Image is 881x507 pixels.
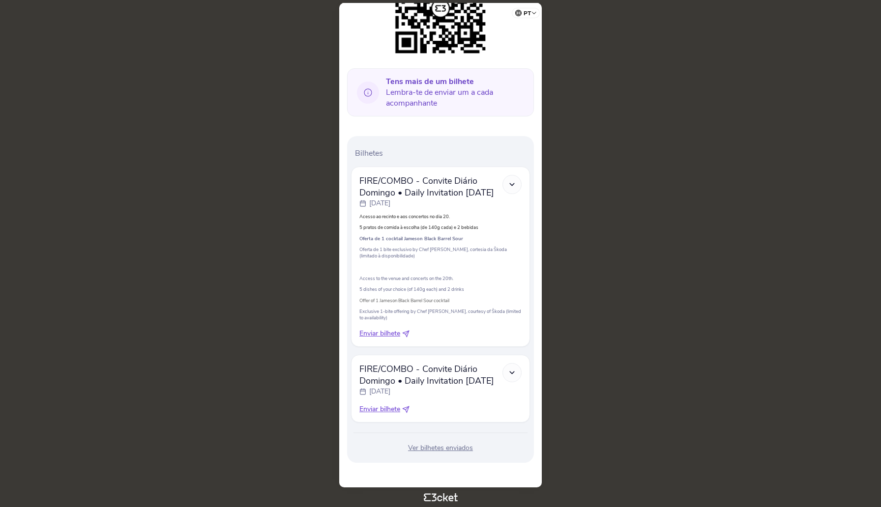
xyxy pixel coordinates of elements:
[359,363,502,387] span: FIRE/COMBO - Convite Diário Domingo • Daily Invitation [DATE]
[359,329,400,338] span: Enviar bilhete
[359,235,463,242] strong: Oferta de 1 cocktail Jameson Black Barrel Sour
[369,198,390,208] p: [DATE]
[386,76,526,109] span: Lembra-te de enviar um a cada acompanhante
[369,387,390,396] p: [DATE]
[359,297,449,304] span: Offer of 1 Jameson Black Barrel Sour cocktail
[351,443,530,453] div: Ver bilhetes enviados
[359,213,450,220] span: Acesso ao recinto e aos concertos no dia 20.
[386,76,474,87] b: Tens mais de um bilhete
[359,286,522,292] p: 5 dishes of your choice (of 140g each) and 2 drinks
[359,308,522,321] p: Exclusive 1-bite offering by Chef [PERSON_NAME], courtesy of Škoda (limited to availability)
[359,224,478,230] span: 5 pratos de comida à escolha (de 140g cada) e 2 bebidas
[359,175,502,198] span: FIRE/COMBO - Convite Diário Domingo • Daily Invitation [DATE]
[359,275,522,282] p: Access to the venue and concerts on the 20th.
[359,404,400,414] span: Enviar bilhete
[359,246,522,259] p: Oferta de 1 bite exclusivo by Chef [PERSON_NAME], cortesia da Škoda (limitado à disponibilidade)
[355,148,530,159] p: Bilhetes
